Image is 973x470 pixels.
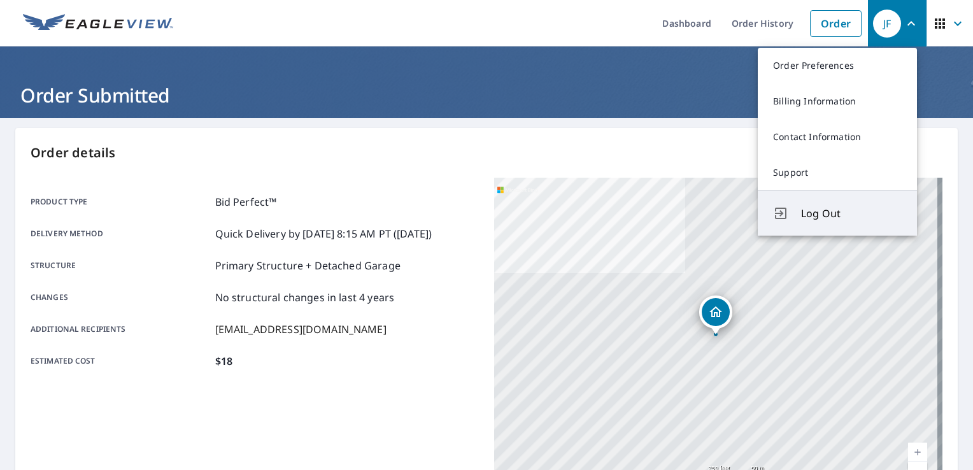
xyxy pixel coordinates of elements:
p: Order details [31,143,942,162]
a: Contact Information [758,119,917,155]
h1: Order Submitted [15,82,958,108]
p: Additional recipients [31,322,210,337]
a: Current Level 17, Zoom In [908,443,927,462]
a: Billing Information [758,83,917,119]
p: Bid Perfect™ [215,194,277,210]
a: Order [810,10,862,37]
p: Delivery method [31,226,210,241]
p: Estimated cost [31,353,210,369]
div: Dropped pin, building 1, Residential property, 1047 County Road 1046 Mountain Home, AR 72653 [699,296,732,335]
p: No structural changes in last 4 years [215,290,395,305]
p: Primary Structure + Detached Garage [215,258,401,273]
img: EV Logo [23,14,173,33]
a: Order Preferences [758,48,917,83]
p: $18 [215,353,232,369]
p: Quick Delivery by [DATE] 8:15 AM PT ([DATE]) [215,226,432,241]
p: Changes [31,290,210,305]
p: [EMAIL_ADDRESS][DOMAIN_NAME] [215,322,387,337]
p: Product type [31,194,210,210]
button: Log Out [758,190,917,236]
p: Structure [31,258,210,273]
span: Log Out [801,206,902,221]
a: Support [758,155,917,190]
div: JF [873,10,901,38]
